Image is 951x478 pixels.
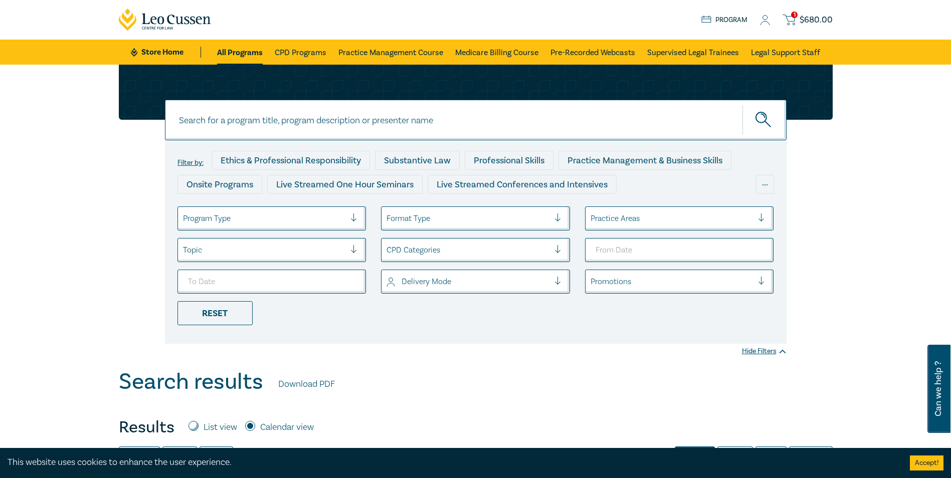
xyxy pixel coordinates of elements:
[260,421,314,434] label: Calendar view
[465,151,553,170] div: Professional Skills
[789,446,833,463] button: Agenda
[338,40,443,65] a: Practice Management Course
[204,421,237,434] label: List view
[577,199,669,218] div: National Programs
[177,301,253,325] div: Reset
[455,40,538,65] a: Medicare Billing Course
[675,446,715,463] button: Month
[375,151,460,170] div: Substantive Law
[217,40,263,65] a: All Programs
[212,151,370,170] div: Ethics & Professional Responsibility
[717,446,753,463] button: Week
[183,245,185,256] input: select
[558,151,731,170] div: Practice Management & Business Skills
[387,245,389,256] input: select
[755,446,787,463] button: Day
[8,456,895,469] div: This website uses cookies to enhance the user experience.
[756,175,774,194] div: ...
[177,175,262,194] div: Onsite Programs
[701,15,748,26] a: Program
[591,213,593,224] input: select
[387,276,389,287] input: select
[591,276,593,287] input: select
[751,40,820,65] a: Legal Support Staff
[800,15,833,26] span: $ 680.00
[341,199,457,218] div: Pre-Recorded Webcasts
[275,40,326,65] a: CPD Programs
[165,100,787,140] input: Search for a program title, program description or presenter name
[177,199,336,218] div: Live Streamed Practical Workshops
[550,40,635,65] a: Pre-Recorded Webcasts
[278,378,335,391] a: Download PDF
[177,270,366,294] input: To Date
[647,40,739,65] a: Supervised Legal Trainees
[131,47,201,58] a: Store Home
[233,445,661,465] span: [DATE]
[428,175,617,194] div: Live Streamed Conferences and Intensives
[910,455,943,470] button: Accept cookies
[791,12,798,18] span: 1
[119,417,174,437] h4: Results
[119,369,263,395] h1: Search results
[742,346,787,356] div: Hide Filters
[177,159,204,167] label: Filter by:
[183,213,185,224] input: select
[933,351,943,427] span: Can we help ?
[267,175,423,194] div: Live Streamed One Hour Seminars
[462,199,572,218] div: 10 CPD Point Packages
[200,446,233,463] button: Next
[119,446,160,463] button: [DATE]
[162,446,197,463] button: Back
[387,213,389,224] input: select
[585,238,774,262] input: From Date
